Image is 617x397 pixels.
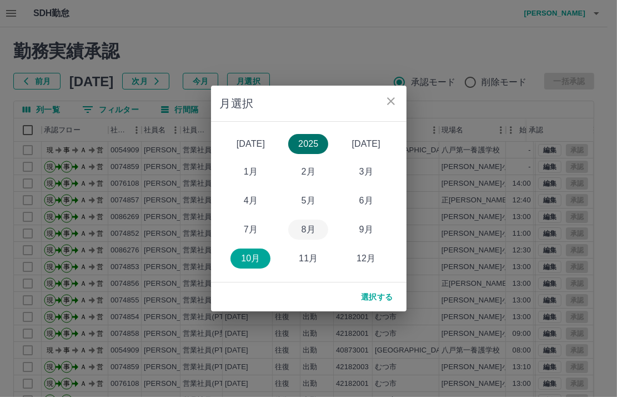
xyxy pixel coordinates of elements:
button: 5月 [288,191,328,211]
button: 6月 [346,191,386,211]
button: 2月 [288,162,328,182]
h2: 月選択 [211,86,407,121]
button: close [380,90,402,112]
button: 1月 [230,162,270,182]
button: 8月 [288,220,328,240]
button: 11月 [288,249,328,269]
button: 10月 [230,249,270,269]
button: 9月 [346,220,386,240]
button: 4月 [230,191,270,211]
button: 3月 [346,162,386,182]
button: [DATE] [230,134,270,154]
button: 12月 [346,249,386,269]
button: 7月 [230,220,270,240]
button: 選択する [352,287,402,307]
button: [DATE] [346,134,386,154]
button: 2025 [288,134,328,154]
